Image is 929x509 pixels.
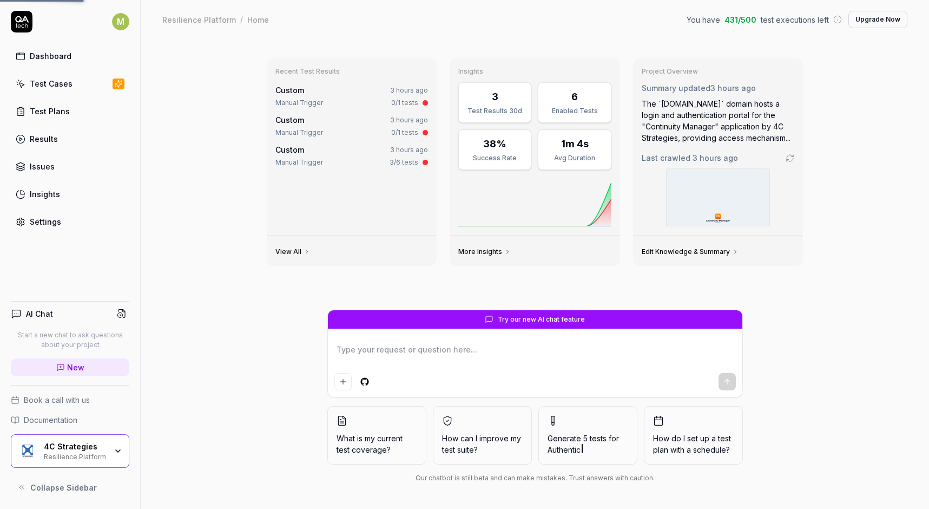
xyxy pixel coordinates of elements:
div: 0/1 tests [391,128,418,138]
div: 38% [483,136,506,151]
div: Our chatbot is still beta and can make mistakes. Trust answers with caution. [327,473,743,483]
span: Try our new AI chat feature [498,315,585,324]
a: Go to crawling settings [786,154,794,162]
h3: Recent Test Results [275,67,429,76]
div: 3 [492,89,498,104]
button: How can I improve my test suite? [433,406,532,465]
a: Results [11,128,129,149]
div: Enabled Tests [545,106,604,116]
div: Manual Trigger [275,158,323,167]
span: Book a call with us [24,394,90,406]
span: What is my current test coverage? [337,433,417,455]
button: Collapse Sidebar [11,477,129,498]
span: You have [687,14,720,25]
button: M [112,11,129,32]
a: Insights [11,184,129,205]
div: Settings [30,216,61,227]
span: Authentic [548,445,581,454]
span: M [112,13,129,30]
button: Upgrade Now [848,11,907,28]
div: Dashboard [30,50,71,62]
time: 3 hours ago [693,153,738,162]
a: Custom3 hours agoManual Trigger0/1 tests [273,112,431,140]
a: Test Plans [11,101,129,122]
div: Issues [30,161,55,172]
div: Test Results 30d [465,106,524,116]
div: Manual Trigger [275,128,323,138]
div: Insights [30,188,60,200]
time: 3 hours ago [390,116,428,124]
div: 0/1 tests [391,98,418,108]
button: Add attachment [334,373,352,390]
span: Custom [275,145,304,154]
a: View All [275,247,310,256]
div: Manual Trigger [275,98,323,108]
button: Generate 5 tests forAuthentic [538,406,637,465]
span: How do I set up a test plan with a schedule? [653,433,734,455]
div: Home [247,14,269,25]
span: Generate 5 tests for [548,433,628,455]
span: New [67,362,84,373]
span: Collapse Sidebar [30,482,97,493]
span: 431 / 500 [724,14,756,25]
a: Documentation [11,414,129,426]
time: 3 hours ago [390,146,428,154]
div: Avg Duration [545,153,604,163]
a: Test Cases [11,73,129,94]
a: New [11,358,129,376]
span: Custom [275,86,304,95]
div: / [240,14,243,25]
button: 4C Strategies Logo4C StrategiesResilience Platform [11,434,129,468]
a: Custom3 hours agoManual Trigger3/6 tests [273,142,431,169]
img: 4C Strategies Logo [18,441,37,461]
div: Success Rate [465,153,524,163]
div: 4C Strategies [44,442,107,452]
a: Dashboard [11,45,129,67]
a: Custom3 hours agoManual Trigger0/1 tests [273,82,431,110]
time: 3 hours ago [710,83,756,93]
div: Resilience Platform [44,452,107,460]
span: Summary updated [642,83,710,93]
h4: AI Chat [26,308,53,319]
p: Start a new chat to ask questions about your project [11,330,129,350]
div: 1m 4s [561,136,589,151]
button: How do I set up a test plan with a schedule? [644,406,743,465]
a: More Insights [458,247,511,256]
time: 3 hours ago [390,86,428,94]
a: Settings [11,211,129,232]
div: 6 [571,89,578,104]
span: How can I improve my test suite? [442,433,523,455]
a: Book a call with us [11,394,129,406]
div: Resilience Platform [162,14,236,25]
div: The `[DOMAIN_NAME]` domain hosts a login and authentication portal for the "Continuity Manager" a... [642,98,795,143]
h3: Project Overview [642,67,795,76]
div: 3/6 tests [390,158,418,167]
span: Custom [275,115,304,125]
h3: Insights [458,67,611,76]
span: test executions left [761,14,829,25]
a: Edit Knowledge & Summary [642,247,739,256]
span: Last crawled [642,152,738,164]
div: Results [30,133,58,145]
span: Documentation [24,414,77,426]
div: Test Cases [30,78,73,89]
img: Screenshot [667,168,769,226]
div: Test Plans [30,106,70,117]
button: What is my current test coverage? [327,406,426,465]
a: Issues [11,156,129,177]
